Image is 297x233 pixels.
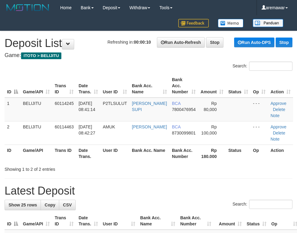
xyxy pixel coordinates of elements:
[45,203,55,207] span: Copy
[273,107,285,112] a: Delete
[76,74,100,98] th: Date Trans.: activate to sort column ascending
[172,131,196,135] span: Copy 8730099801 to clipboard
[52,145,76,162] th: Trans ID
[249,200,292,209] input: Search:
[249,62,292,71] input: Search:
[270,124,286,129] a: Approve
[251,121,268,145] td: - - -
[233,62,292,71] label: Search:
[226,145,251,162] th: Status
[103,124,115,129] span: AMUK
[20,121,52,145] td: BELIJITU
[5,185,292,197] h1: Latest Deposit
[233,200,292,209] label: Search:
[78,124,95,135] span: [DATE] 08:42:27
[9,203,37,207] span: Show 25 rows
[20,212,52,230] th: Game/API: activate to sort column ascending
[78,101,95,112] span: [DATE] 08:41:14
[129,74,169,98] th: Bank Acc. Name: activate to sort column ascending
[5,145,20,162] th: ID
[244,212,269,230] th: Status: activate to sort column ascending
[234,38,274,47] a: Run Auto-DPS
[169,74,198,98] th: Bank Acc. Number: activate to sort column ascending
[198,74,226,98] th: Amount: activate to sort column ascending
[178,19,209,27] img: Feedback.jpg
[5,212,20,230] th: ID: activate to sort column descending
[270,101,286,106] a: Approve
[201,124,217,135] span: Rp 100,000
[52,74,76,98] th: Trans ID: activate to sort column ascending
[100,145,129,162] th: User ID
[157,37,205,48] a: Run Auto-Refresh
[268,145,293,162] th: Action
[20,98,52,121] td: BELIJITU
[107,40,151,45] span: Refreshing in:
[276,38,292,47] a: Stop
[172,124,180,129] span: BCA
[178,212,213,230] th: Bank Acc. Number: activate to sort column ascending
[100,212,138,230] th: User ID: activate to sort column ascending
[204,101,217,112] span: Rp 80,000
[5,98,20,121] td: 1
[5,74,20,98] th: ID: activate to sort column descending
[251,74,268,98] th: Op: activate to sort column ascending
[273,131,285,135] a: Delete
[55,124,74,129] span: 60114463
[103,101,127,106] span: P2TLSULUT
[5,200,41,210] a: Show 25 rows
[138,212,178,230] th: Bank Acc. Name: activate to sort column ascending
[5,121,20,145] td: 2
[172,107,196,112] span: Copy 7800476954 to clipboard
[251,145,268,162] th: Op
[214,212,244,230] th: Amount: activate to sort column ascending
[52,212,76,230] th: Trans ID: activate to sort column ascending
[20,74,52,98] th: Game/API: activate to sort column ascending
[268,74,293,98] th: Action: activate to sort column ascending
[270,113,280,118] a: Note
[132,101,167,112] a: [PERSON_NAME] SUPI
[5,52,292,59] h4: Game:
[5,3,51,12] img: MOTION_logo.png
[251,98,268,121] td: - - -
[41,200,59,210] a: Copy
[134,40,151,45] strong: 00:00:10
[20,145,52,162] th: Game/API
[218,19,244,27] img: Button%20Memo.svg
[253,19,283,27] img: panduan.png
[206,37,223,48] a: Stop
[132,124,167,129] a: [PERSON_NAME]
[21,52,61,59] span: ITOTO > BELIJITU
[5,164,119,172] div: Showing 1 to 2 of 2 entries
[76,145,100,162] th: Date Trans.
[198,145,226,162] th: Rp 180.000
[59,200,76,210] a: CSV
[270,137,280,142] a: Note
[129,145,169,162] th: Bank Acc. Name
[55,101,74,106] span: 60114245
[226,74,251,98] th: Status: activate to sort column ascending
[172,101,180,106] span: BCA
[76,212,100,230] th: Date Trans.: activate to sort column ascending
[169,145,198,162] th: Bank Acc. Number
[5,37,292,49] h1: Deposit List
[100,74,129,98] th: User ID: activate to sort column ascending
[63,203,72,207] span: CSV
